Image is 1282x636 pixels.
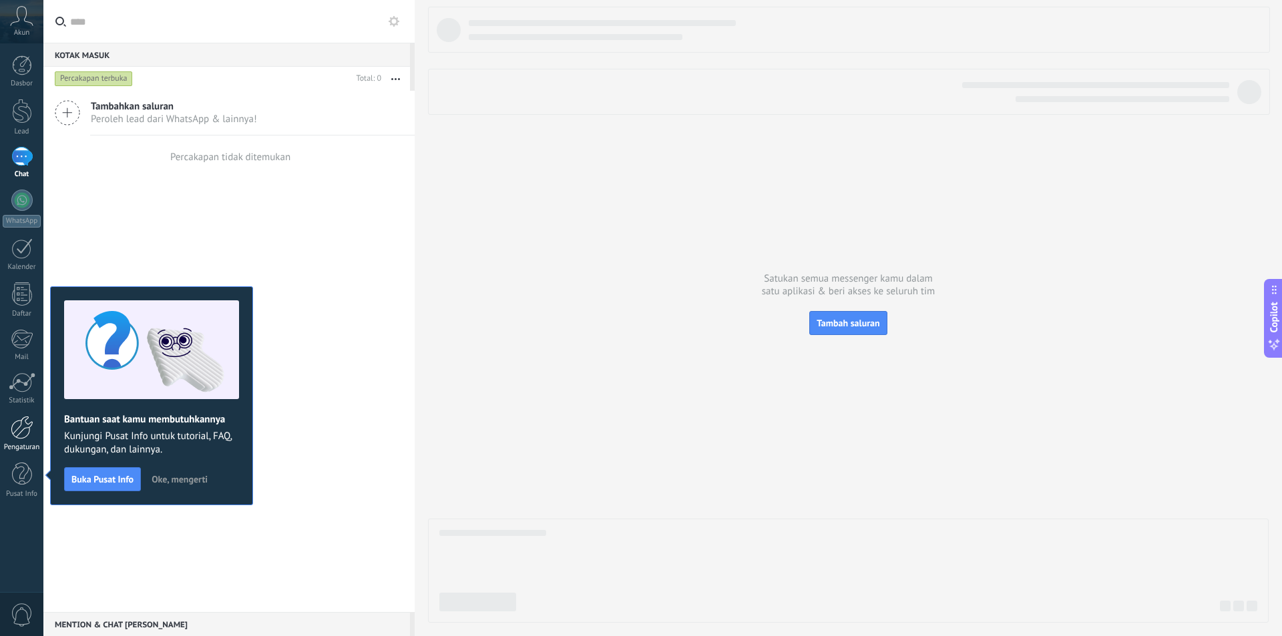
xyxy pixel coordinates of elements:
div: Total: 0 [351,72,381,85]
button: Buka Pusat Info [64,467,141,491]
div: Lead [3,127,41,136]
div: Kalender [3,263,41,272]
div: Percakapan terbuka [55,71,133,87]
div: Mention & Chat [PERSON_NAME] [43,612,410,636]
span: Tambah saluran [817,317,879,329]
div: Percakapan tidak ditemukan [170,151,290,164]
span: Copilot [1267,302,1281,332]
span: Kunjungi Pusat Info untuk tutorial, FAQ, dukungan, dan lainnya. [64,430,239,456]
h2: Bantuan saat kamu membutuhkannya [64,413,239,426]
div: Statistik [3,396,41,405]
div: Mail [3,353,41,362]
button: Oke, mengerti [146,469,214,489]
span: Buka Pusat Info [71,474,134,484]
div: Pusat Info [3,490,41,499]
span: Tambahkan saluran [91,100,257,113]
div: Kotak masuk [43,43,410,67]
span: Peroleh lead dari WhatsApp & lainnya! [91,113,257,125]
span: Oke, mengerti [152,474,208,484]
div: WhatsApp [3,215,41,228]
div: Chat [3,170,41,179]
div: Daftar [3,310,41,318]
button: Tambah saluran [809,311,887,335]
div: Dasbor [3,79,41,88]
div: Pengaturan [3,443,41,452]
span: Akun [14,29,30,37]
